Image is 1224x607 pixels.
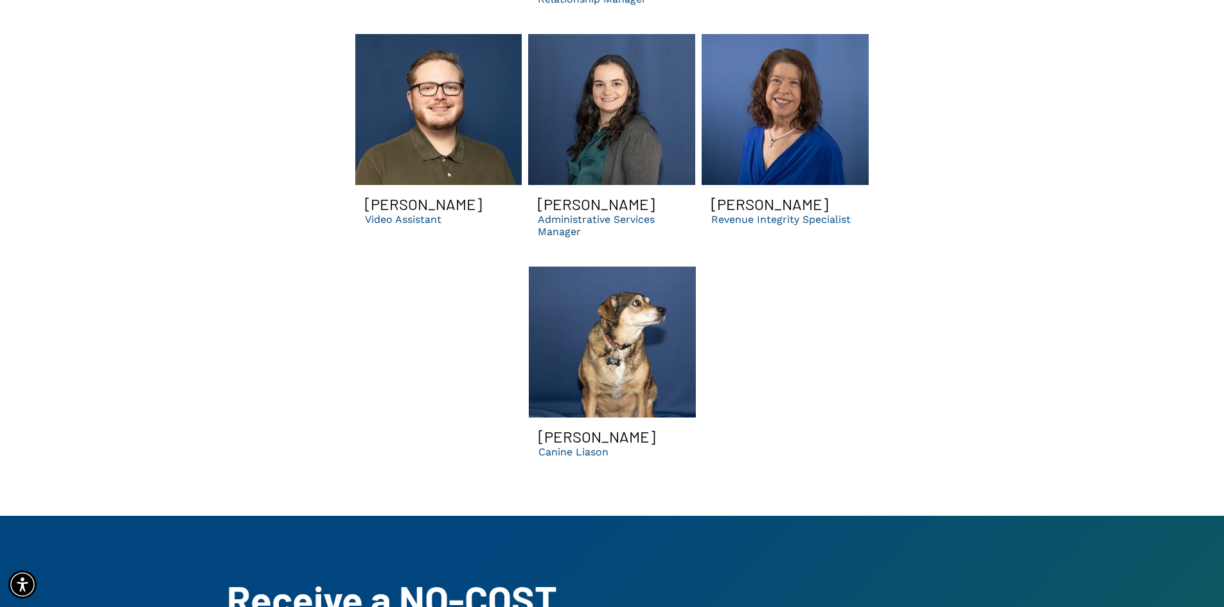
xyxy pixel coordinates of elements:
p: Administrative Services Manager [538,213,686,238]
h3: [PERSON_NAME] [711,195,828,213]
a: A brown dog is sitting on a blue blanket and looking up. [529,267,696,418]
p: Revenue Integrity Specialist [711,213,851,225]
div: Accessibility Menu [8,570,37,599]
h3: [PERSON_NAME] [538,195,655,213]
p: Canine Liason [538,446,608,458]
p: Video Assistant [365,213,441,225]
h3: [PERSON_NAME] [538,427,655,446]
a: A woman in a blue dress and necklace is smiling for the camera. [702,34,869,185]
h3: [PERSON_NAME] [365,195,482,213]
a: A brown dog is sitting on a blue blanket and looking up. [528,34,695,185]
